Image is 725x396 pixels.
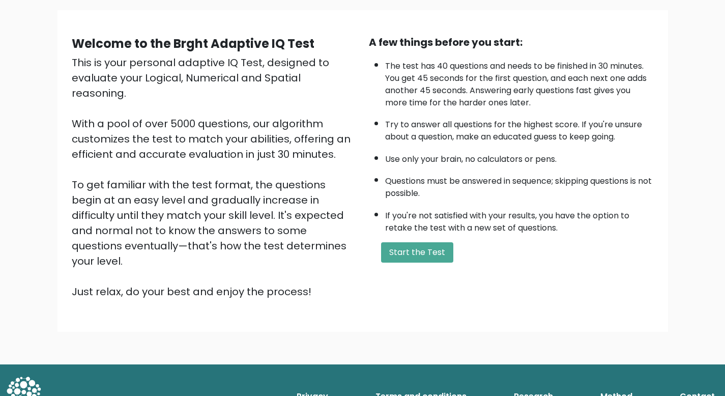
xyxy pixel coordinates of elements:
div: A few things before you start: [369,35,654,50]
li: Questions must be answered in sequence; skipping questions is not possible. [385,170,654,200]
li: Use only your brain, no calculators or pens. [385,148,654,165]
li: Try to answer all questions for the highest score. If you're unsure about a question, make an edu... [385,114,654,143]
button: Start the Test [381,242,453,263]
li: If you're not satisfied with your results, you have the option to retake the test with a new set ... [385,205,654,234]
b: Welcome to the Brght Adaptive IQ Test [72,35,314,52]
div: This is your personal adaptive IQ Test, designed to evaluate your Logical, Numerical and Spatial ... [72,55,357,299]
li: The test has 40 questions and needs to be finished in 30 minutes. You get 45 seconds for the firs... [385,55,654,109]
